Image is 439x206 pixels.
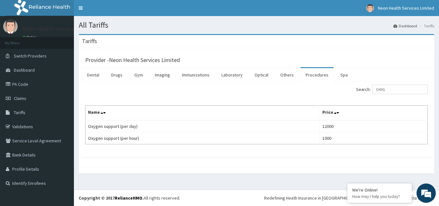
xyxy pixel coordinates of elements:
a: Dashboard [393,23,417,29]
footer: All rights reserved. [74,190,439,206]
span: Switch Providers [14,53,47,59]
td: 1000 [320,132,428,144]
a: Gym [129,68,148,82]
li: Tariffs [418,23,434,29]
span: Tariffs [14,110,25,115]
a: Spa [335,68,353,82]
label: Search: [356,85,428,94]
div: Redefining Heath Insurance in [GEOGRAPHIC_DATA] using Telemedicine and Data Science! [264,195,434,201]
h1: All Tariffs [79,21,434,29]
span: Neon Health Services Limited [378,5,434,11]
a: Laboratory [216,68,248,82]
a: Dental [82,68,104,82]
td: Oxygen support (per day) [85,120,320,132]
span: Dashboard [14,67,35,73]
td: Oxygen support (per hour) [85,132,320,144]
span: Claims [14,95,26,101]
a: Online [22,35,38,40]
input: Search: [372,85,428,94]
th: Name [85,106,320,121]
th: Price [320,106,428,121]
a: Drugs [106,68,128,82]
a: Procedures [300,68,334,82]
h3: Provider - Neon Health Services Limited [85,57,180,63]
p: Neon Health Services Limited [22,26,97,32]
a: Imaging [150,68,175,82]
a: RelianceHMO [115,195,142,201]
a: Optical [249,68,273,82]
a: Others [275,68,299,82]
td: 12000 [320,120,428,132]
p: How may I help you today? [352,194,407,199]
h3: Tariffs [82,38,97,44]
div: We're Online! [352,187,407,193]
strong: Copyright © 2017 . [79,195,144,201]
img: User Image [3,19,18,34]
a: Immunizations [177,68,215,82]
img: User Image [366,4,374,12]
